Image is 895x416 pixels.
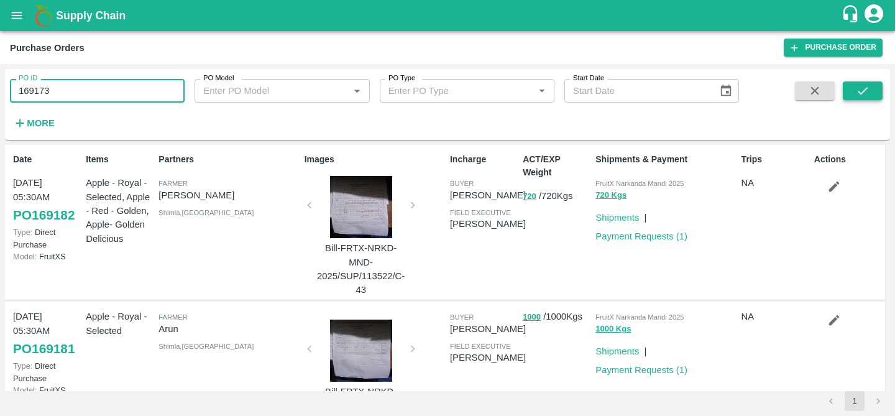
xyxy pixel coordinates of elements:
[13,204,75,226] a: PO169182
[450,209,511,216] span: field executive
[595,231,687,241] a: Payment Requests (1)
[158,322,299,336] p: Arun
[158,188,299,202] p: [PERSON_NAME]
[2,1,31,30] button: open drawer
[841,4,863,27] div: customer-support
[13,153,81,166] p: Date
[314,241,408,297] p: Bill-FRTX-NRKD-MND-2025/SUP/113522/C-43
[158,343,254,350] span: Shimla , [GEOGRAPHIC_DATA]
[573,73,604,83] label: Start Date
[56,9,126,22] b: Supply Chain
[158,180,187,187] span: Farmer
[714,79,738,103] button: Choose date
[741,310,809,323] p: NA
[13,386,37,395] span: Model:
[13,251,81,262] p: FruitXS
[450,180,474,187] span: buyer
[86,153,154,166] p: Items
[595,153,736,166] p: Shipments & Payment
[450,343,511,350] span: field executive
[523,310,541,325] button: 1000
[86,310,154,338] p: Apple - Royal - Selected
[450,217,526,231] p: [PERSON_NAME]
[523,189,590,203] p: / 720 Kgs
[595,313,684,321] span: FruitX Narkanda Mandi 2025
[86,176,154,245] p: Apple - Royal - Selected, Apple - Red - Golden, Apple- Golden Delicious
[595,322,631,336] button: 1000 Kgs
[534,83,550,99] button: Open
[784,39,883,57] a: Purchase Order
[450,351,526,364] p: [PERSON_NAME]
[523,190,536,204] button: 720
[198,83,345,99] input: Enter PO Model
[203,73,234,83] label: PO Model
[10,79,185,103] input: Enter PO ID
[158,209,254,216] span: Shimla , [GEOGRAPHIC_DATA]
[639,340,646,358] div: |
[13,252,37,261] span: Model:
[639,206,646,224] div: |
[863,2,885,29] div: account of current user
[819,391,890,411] nav: pagination navigation
[595,180,684,187] span: FruitX Narkanda Mandi 2025
[13,228,32,237] span: Type:
[13,310,81,338] p: [DATE] 05:30AM
[595,346,639,356] a: Shipments
[523,153,590,179] p: ACT/EXP Weight
[19,73,37,83] label: PO ID
[13,338,75,360] a: PO169181
[523,310,590,324] p: / 1000 Kgs
[564,79,709,103] input: Start Date
[595,213,639,223] a: Shipments
[383,83,530,99] input: Enter PO Type
[388,73,415,83] label: PO Type
[450,322,526,336] p: [PERSON_NAME]
[31,3,56,28] img: logo
[13,360,81,384] p: Direct Purchase
[158,153,299,166] p: Partners
[595,365,687,375] a: Payment Requests (1)
[27,118,55,128] strong: More
[450,313,474,321] span: buyer
[13,384,81,396] p: FruitXS
[450,188,526,202] p: [PERSON_NAME]
[814,153,882,166] p: Actions
[13,176,81,204] p: [DATE] 05:30AM
[305,153,445,166] p: Images
[595,188,626,203] button: 720 Kgs
[10,113,58,134] button: More
[13,361,32,371] span: Type:
[158,313,187,321] span: Farmer
[741,153,809,166] p: Trips
[349,83,365,99] button: Open
[56,7,841,24] a: Supply Chain
[741,176,809,190] p: NA
[450,153,518,166] p: Incharge
[10,40,85,56] div: Purchase Orders
[13,226,81,250] p: Direct Purchase
[845,391,865,411] button: page 1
